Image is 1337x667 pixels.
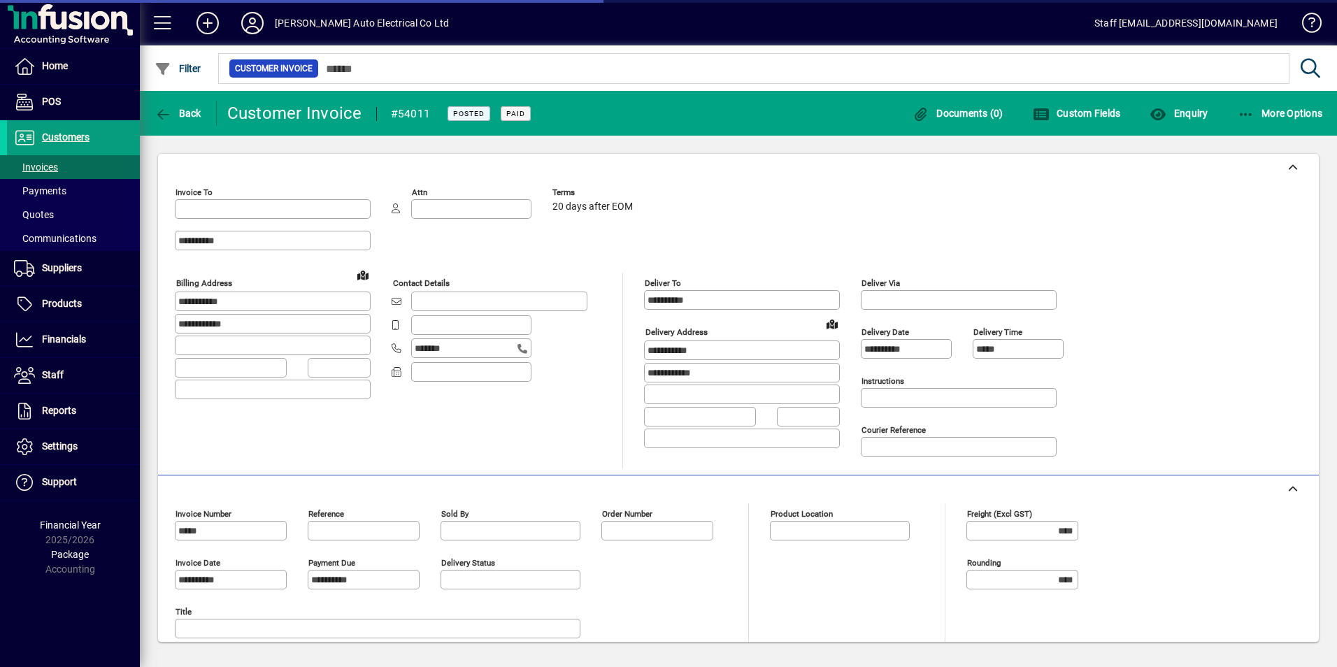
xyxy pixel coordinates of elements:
div: Staff [EMAIL_ADDRESS][DOMAIN_NAME] [1094,12,1278,34]
a: Support [7,465,140,500]
mat-label: Invoice date [176,558,220,568]
span: POS [42,96,61,107]
mat-label: Delivery date [861,327,909,337]
span: Custom Fields [1033,108,1121,119]
span: 20 days after EOM [552,201,633,213]
mat-label: Invoice number [176,509,231,519]
span: Support [42,476,77,487]
button: Profile [230,10,275,36]
span: Paid [506,109,525,118]
a: Knowledge Base [1292,3,1320,48]
span: Posted [453,109,485,118]
a: Reports [7,394,140,429]
mat-label: Invoice To [176,187,213,197]
span: Customer Invoice [235,62,313,76]
mat-label: Courier Reference [861,425,926,435]
mat-label: Delivery time [973,327,1022,337]
app-page-header-button: Back [140,101,217,126]
mat-label: Freight (excl GST) [967,509,1032,519]
span: Reports [42,405,76,416]
a: Communications [7,227,140,250]
span: Products [42,298,82,309]
a: Staff [7,358,140,393]
mat-label: Rounding [967,558,1001,568]
span: Suppliers [42,262,82,273]
span: Enquiry [1150,108,1208,119]
mat-label: Product location [771,509,833,519]
a: POS [7,85,140,120]
span: Quotes [14,209,54,220]
a: View on map [821,313,843,335]
a: Settings [7,429,140,464]
button: Enquiry [1146,101,1211,126]
div: [PERSON_NAME] Auto Electrical Co Ltd [275,12,449,34]
mat-label: Title [176,607,192,617]
button: Add [185,10,230,36]
span: Financials [42,333,86,345]
a: Payments [7,179,140,203]
a: Quotes [7,203,140,227]
span: Financial Year [40,519,101,531]
button: More Options [1234,101,1327,126]
div: Customer Invoice [227,102,362,124]
mat-label: Deliver To [645,278,681,288]
span: Home [42,60,68,71]
button: Custom Fields [1029,101,1124,126]
a: Financials [7,322,140,357]
button: Filter [151,56,205,81]
span: Package [51,549,89,560]
a: View on map [352,264,374,286]
div: #54011 [391,103,431,125]
mat-label: Reference [308,509,344,519]
span: Payments [14,185,66,196]
mat-label: Delivery status [441,558,495,568]
mat-label: Instructions [861,376,904,386]
a: Products [7,287,140,322]
mat-label: Payment due [308,558,355,568]
span: Invoices [14,162,58,173]
mat-label: Attn [412,187,427,197]
button: Back [151,101,205,126]
span: Documents (0) [913,108,1003,119]
span: Staff [42,369,64,380]
span: Communications [14,233,96,244]
a: Suppliers [7,251,140,286]
a: Invoices [7,155,140,179]
span: Terms [552,188,636,197]
span: Back [155,108,201,119]
a: Home [7,49,140,84]
mat-label: Sold by [441,509,469,519]
mat-label: Deliver via [861,278,900,288]
button: Documents (0) [909,101,1007,126]
span: Customers [42,131,90,143]
span: Filter [155,63,201,74]
span: Settings [42,440,78,452]
mat-label: Order number [602,509,652,519]
span: More Options [1238,108,1323,119]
